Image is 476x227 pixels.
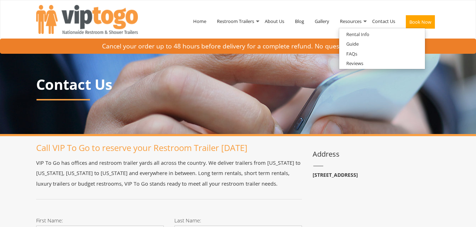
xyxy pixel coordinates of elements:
[339,40,366,48] a: Guide
[367,3,401,40] a: Contact Us
[339,50,364,58] a: FAQs
[36,158,302,189] p: VIP To Go has offices and restroom trailer yards all across the country. We deliver trailers from...
[36,143,302,152] h1: Call VIP To Go to reserve your Restroom Trailer [DATE]
[36,5,138,34] img: VIPTOGO
[339,30,376,39] a: Rental Info
[339,59,370,68] a: Reviews
[259,3,290,40] a: About Us
[290,3,309,40] a: Blog
[313,150,440,158] h3: Address
[401,3,440,44] a: Book Now
[335,3,367,40] a: Resources
[406,15,435,29] button: Book Now
[188,3,212,40] a: Home
[212,3,259,40] a: Restroom Trailers
[313,171,358,178] b: [STREET_ADDRESS]
[309,3,335,40] a: Gallery
[36,77,440,92] p: Contact Us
